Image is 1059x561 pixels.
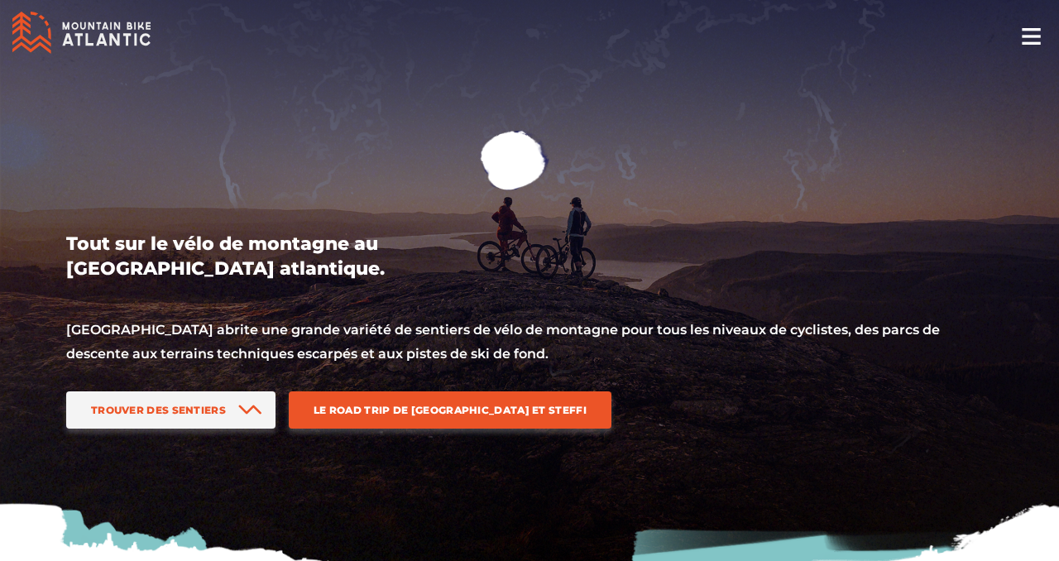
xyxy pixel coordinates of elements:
[66,319,993,367] p: [GEOGRAPHIC_DATA] abrite une grande variété de sentiers de vélo de montagne pour tous les niveaux...
[91,404,226,416] span: Trouver des sentiers
[289,391,611,429] a: Le road trip de [GEOGRAPHIC_DATA] et Steffi
[314,404,587,416] span: Le road trip de [GEOGRAPHIC_DATA] et Steffi
[66,391,276,429] a: Trouver des sentiers
[66,232,438,281] h1: Tout sur le vélo de montagne au [GEOGRAPHIC_DATA] atlantique.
